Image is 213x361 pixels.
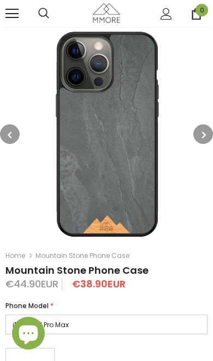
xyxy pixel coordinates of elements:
inbox-online-store-chat: Shopify online store chat [9,317,48,352]
span: €38.90EUR [72,277,126,291]
span: Mountain Stone Phone Case [5,263,149,277]
span: €44.90EUR [5,277,58,291]
img: MMORE Cases [93,3,120,22]
span: 0 [196,4,208,16]
span: Mountain Stone Phone Case [35,249,129,262]
a: 0 [191,8,202,20]
label: Phone Model [5,300,54,311]
a: Home [5,249,25,262]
